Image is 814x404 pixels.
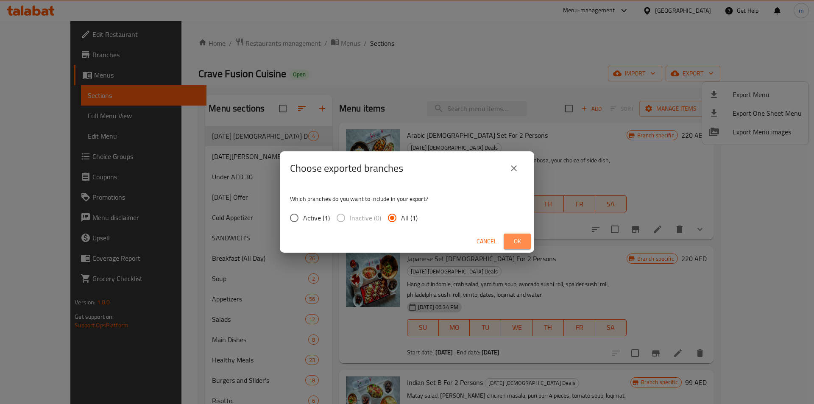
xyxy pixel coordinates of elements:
button: Ok [504,234,531,249]
span: Cancel [477,236,497,247]
span: Inactive (0) [350,213,381,223]
span: Ok [510,236,524,247]
span: All (1) [401,213,418,223]
h2: Choose exported branches [290,162,403,175]
button: close [504,158,524,178]
p: Which branches do you want to include in your export? [290,195,524,203]
span: Active (1) [303,213,330,223]
button: Cancel [473,234,500,249]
